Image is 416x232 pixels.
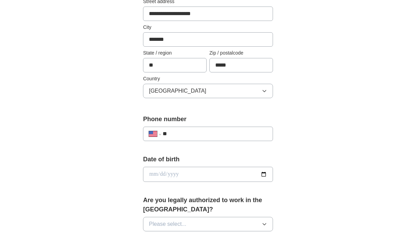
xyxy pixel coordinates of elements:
label: Date of birth [143,155,273,164]
label: Phone number [143,115,273,124]
label: City [143,24,273,31]
label: Country [143,75,273,82]
label: State / region [143,49,207,57]
button: Please select... [143,217,273,231]
span: Please select... [149,220,186,228]
button: [GEOGRAPHIC_DATA] [143,84,273,98]
span: [GEOGRAPHIC_DATA] [149,87,206,95]
label: Zip / postalcode [209,49,273,57]
label: Are you legally authorized to work in the [GEOGRAPHIC_DATA]? [143,196,273,214]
